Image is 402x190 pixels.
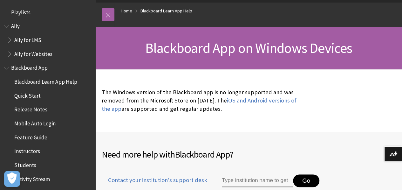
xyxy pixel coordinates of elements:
[102,97,296,113] a: iOS and Android versions of the app
[102,148,396,161] h2: Need more help with ?
[11,7,31,16] span: Playlists
[14,90,41,99] span: Quick Start
[102,176,207,184] span: Contact your institution's support desk
[145,39,352,57] span: Blackboard App on Windows Devices
[140,7,192,15] a: Blackboard Learn App Help
[11,21,20,30] span: Ally
[4,21,92,60] nav: Book outline for Anthology Ally Help
[14,174,50,182] span: Activity Stream
[11,63,48,71] span: Blackboard App
[293,174,319,187] button: Go
[14,49,52,57] span: Ally for Websites
[121,7,132,15] a: Home
[102,88,302,113] p: The Windows version of the Blackboard app is no longer supported and was removed from the Microso...
[14,160,36,168] span: Students
[14,35,41,43] span: Ally for LMS
[4,171,20,187] button: Open Preferences
[14,146,40,155] span: Instructors
[14,76,77,85] span: Blackboard Learn App Help
[14,132,47,141] span: Feature Guide
[175,149,230,160] span: Blackboard App
[14,104,47,113] span: Release Notes
[14,118,56,127] span: Mobile Auto Login
[222,174,293,187] input: Type institution name to get support
[4,7,92,18] nav: Book outline for Playlists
